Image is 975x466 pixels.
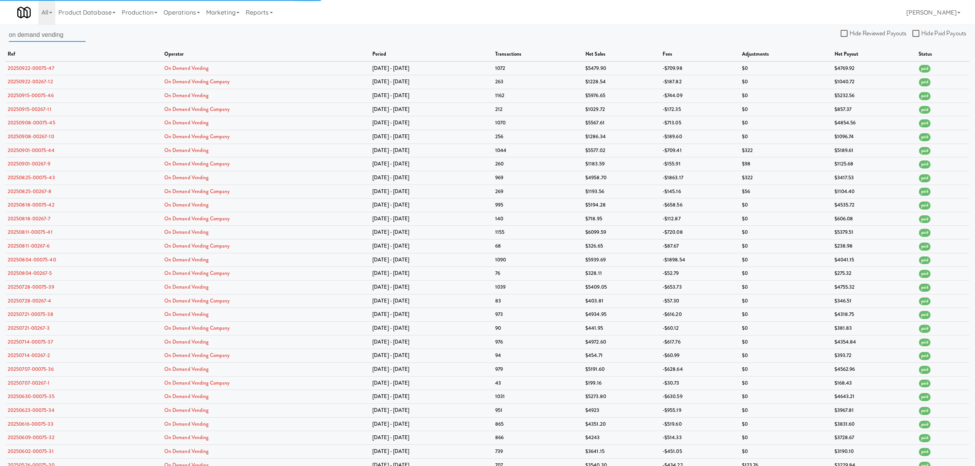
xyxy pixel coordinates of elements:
td: $1193.56 [583,185,661,198]
td: -$744.09 [661,89,740,102]
td: 76 [493,267,583,281]
th: ref [6,48,162,61]
td: [DATE] - [DATE] [370,116,493,130]
a: 20250630-00075-35 [8,393,55,400]
td: 1162 [493,89,583,102]
td: $0 [740,417,833,431]
td: $0 [740,322,833,335]
span: paid [919,160,930,169]
a: 20250915-00075-46 [8,92,54,99]
td: $1096.74 [833,130,917,144]
td: [DATE] - [DATE] [370,185,493,198]
td: -$87.67 [661,240,740,253]
a: 20250915-00267-11 [8,106,51,113]
th: operator [162,48,370,61]
a: 20250825-00267-8 [8,188,52,195]
td: $4923 [583,404,661,418]
span: paid [919,133,930,141]
td: $326.65 [583,240,661,253]
td: [DATE] - [DATE] [370,431,493,445]
span: paid [919,434,930,442]
a: On Demand Vending Company [164,133,230,140]
td: $5379.51 [833,226,917,240]
a: 20250908-00075-45 [8,119,55,126]
a: On Demand Vending [164,256,209,263]
th: fees [661,48,740,61]
a: 20250707-00267-1 [8,379,50,387]
td: [DATE] - [DATE] [370,390,493,404]
a: 20250707-00075-36 [8,365,54,373]
td: $1104.40 [833,185,917,198]
td: [DATE] - [DATE] [370,198,493,212]
span: paid [919,174,930,182]
a: 20250811-00267-6 [8,242,50,250]
td: $441.95 [583,322,661,335]
input: Hide Paid Payouts [912,31,921,37]
a: 20250714-00075-37 [8,338,53,345]
a: On Demand Vending Company [164,106,230,113]
td: $606.08 [833,212,917,226]
td: $454.71 [583,349,661,363]
td: 951 [493,404,583,418]
a: On Demand Vending [164,228,209,236]
span: paid [919,339,930,347]
td: $4958.70 [583,171,661,185]
td: $56 [740,185,833,198]
a: 20250616-00075-33 [8,420,53,428]
input: Search by operator [9,28,86,42]
td: -$60.12 [661,322,740,335]
td: [DATE] - [DATE] [370,171,493,185]
td: 973 [493,308,583,322]
td: $381.83 [833,322,917,335]
td: $4643.21 [833,390,917,404]
td: $5409.05 [583,281,661,294]
td: $5479.90 [583,61,661,75]
td: 83 [493,294,583,308]
td: -$60.99 [661,349,740,363]
a: On Demand Vending [164,92,209,99]
td: $0 [740,349,833,363]
td: -$658.56 [661,198,740,212]
span: paid [919,119,930,127]
a: 20250602-00075-31 [8,448,54,455]
td: 140 [493,212,583,226]
td: $238.98 [833,240,917,253]
td: [DATE] - [DATE] [370,226,493,240]
td: $403.81 [583,294,661,308]
td: $1228.54 [583,75,661,89]
td: [DATE] - [DATE] [370,157,493,171]
td: -$189.60 [661,130,740,144]
td: -$187.82 [661,75,740,89]
td: $4243 [583,431,661,445]
td: $5191.60 [583,363,661,377]
td: [DATE] - [DATE] [370,89,493,102]
a: 20250609-00075-32 [8,434,55,441]
td: -$709.98 [661,61,740,75]
a: On Demand Vending Company [164,297,230,304]
td: -$155.91 [661,157,740,171]
td: [DATE] - [DATE] [370,253,493,267]
td: $4351.20 [583,417,661,431]
td: -$145.16 [661,185,740,198]
td: $0 [740,267,833,281]
td: -$112.87 [661,212,740,226]
td: 1031 [493,390,583,404]
a: On Demand Vending [164,283,209,291]
a: On Demand Vending Company [164,242,230,250]
td: 1044 [493,144,583,157]
td: $0 [740,89,833,102]
td: 256 [493,130,583,144]
td: 1070 [493,116,583,130]
td: 1072 [493,61,583,75]
td: $0 [740,212,833,226]
td: 1090 [493,253,583,267]
td: [DATE] - [DATE] [370,75,493,89]
span: paid [919,147,930,155]
a: 20250721-00267-3 [8,324,50,332]
td: $4769.92 [833,61,917,75]
td: -$628.64 [661,363,740,377]
td: $199.16 [583,376,661,390]
td: $4354.84 [833,335,917,349]
td: $5939.69 [583,253,661,267]
td: $3728.67 [833,431,917,445]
